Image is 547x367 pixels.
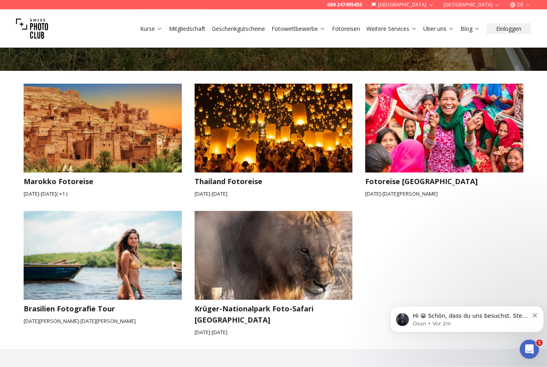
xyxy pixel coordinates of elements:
button: Mitgliedschaft [166,23,209,34]
button: Blog [457,23,483,34]
h3: Brasilien Fotografie Tour [24,303,182,315]
a: Geschenkgutscheine [212,25,265,33]
small: [DATE][PERSON_NAME] - [DATE][PERSON_NAME] [24,318,182,325]
h3: Marokko Fotoreise [24,176,182,187]
a: Über uns [423,25,454,33]
a: 069 247495455 [327,2,362,8]
a: Fotowettbewerbe [271,25,326,33]
img: Thailand Fotoreise [187,80,360,177]
a: Krüger-Nationalpark Foto-Safari SüdafrikaKrüger-Nationalpark Foto-Safari [GEOGRAPHIC_DATA][DATE]-... [195,211,353,337]
button: Über uns [420,23,457,34]
iframe: Intercom live chat [520,340,539,359]
img: Fotoreise Nepal [358,80,531,177]
a: Blog [461,25,480,33]
a: Thailand FotoreiseThailand Fotoreise[DATE]-[DATE] [195,84,353,198]
small: [DATE] - [DATE] [195,329,353,337]
img: Krüger-Nationalpark Foto-Safari Südafrika [187,207,360,304]
button: Fotoreisen [329,23,363,34]
span: 1 [536,340,543,346]
button: Kurse [137,23,166,34]
img: Brasilien Fotografie Tour [16,207,189,304]
small: [DATE] - [DATE] ( + 1 ) [24,191,182,198]
a: Weitere Services [366,25,417,33]
a: Mitgliedschaft [169,25,205,33]
a: Marokko FotoreiseMarokko Fotoreise[DATE]-[DATE]( +1 ) [24,84,182,198]
h3: Thailand Fotoreise [195,176,353,187]
iframe: Intercom notifications Nachricht [387,289,547,345]
button: Weitere Services [363,23,420,34]
a: Brasilien Fotografie TourBrasilien Fotografie Tour[DATE][PERSON_NAME]-[DATE][PERSON_NAME] [24,211,182,337]
button: Fotowettbewerbe [268,23,329,34]
small: [DATE] - [DATE] [195,191,353,198]
button: Einloggen [487,23,531,34]
button: Geschenkgutscheine [209,23,268,34]
img: Marokko Fotoreise [16,80,189,177]
h3: Krüger-Nationalpark Foto-Safari [GEOGRAPHIC_DATA] [195,303,353,326]
a: Fotoreisen [332,25,360,33]
img: Swiss photo club [16,13,48,45]
a: Fotoreise NepalFotoreise [GEOGRAPHIC_DATA][DATE]-[DATE][PERSON_NAME] [365,84,523,198]
a: Kurse [140,25,163,33]
h3: Fotoreise [GEOGRAPHIC_DATA] [365,176,523,187]
small: [DATE] - [DATE][PERSON_NAME] [365,191,523,198]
